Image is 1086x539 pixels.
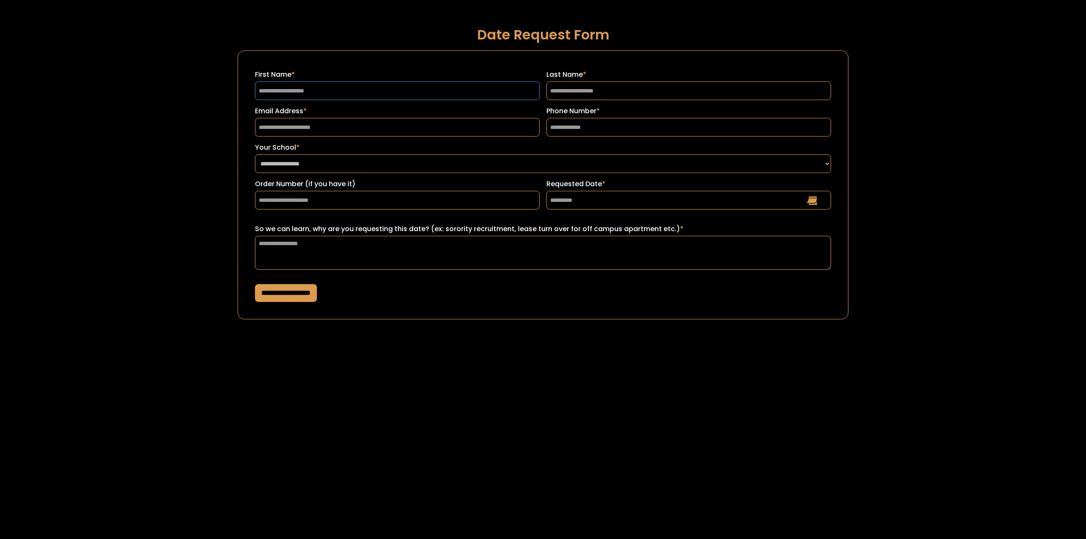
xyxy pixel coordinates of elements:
form: Request a Date Form [238,50,848,319]
label: Order Number (if you have it) [255,179,540,189]
label: So we can learn, why are you requesting this date? (ex: sorority recruitment, lease turn over for... [255,224,831,234]
label: Phone Number [546,106,831,116]
h1: Date Request Form [238,27,848,42]
label: Last Name [546,70,831,80]
label: Your School [255,142,831,153]
label: Email Address [255,106,540,116]
label: Requested Date [546,179,831,189]
label: First Name [255,70,540,80]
